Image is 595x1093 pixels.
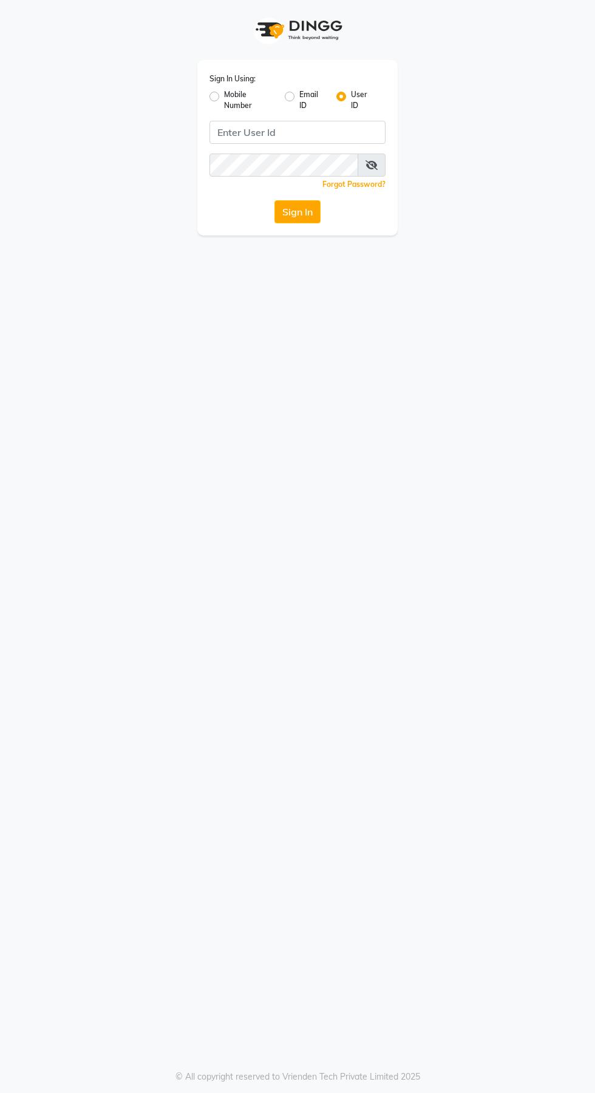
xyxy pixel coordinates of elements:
label: Mobile Number [224,89,275,111]
label: User ID [351,89,376,111]
a: Forgot Password? [322,180,386,189]
input: Username [209,154,358,177]
label: Sign In Using: [209,73,256,84]
img: logo1.svg [249,12,346,48]
button: Sign In [274,200,321,223]
input: Username [209,121,386,144]
label: Email ID [299,89,327,111]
